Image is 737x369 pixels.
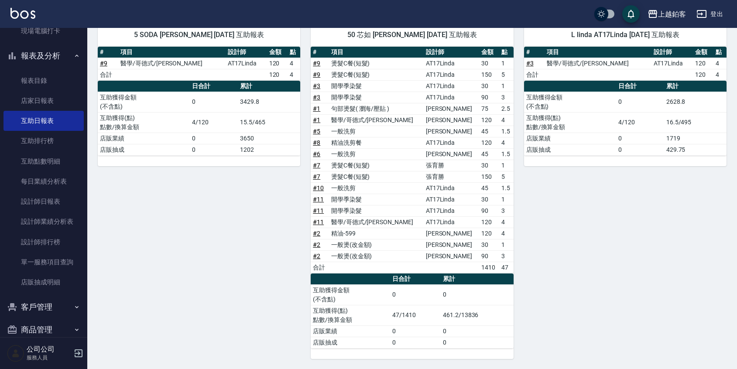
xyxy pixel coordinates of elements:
[390,305,441,325] td: 47/1410
[288,47,301,58] th: 點
[311,325,390,337] td: 店販業績
[424,80,479,92] td: AT17Linda
[479,182,499,194] td: 45
[190,112,238,133] td: 4/120
[424,228,479,239] td: [PERSON_NAME]
[313,82,320,89] a: #3
[3,318,84,341] button: 商品管理
[100,60,107,67] a: #9
[27,345,71,354] h5: 公司公司
[499,239,514,250] td: 1
[3,191,84,212] a: 設計師日報表
[622,5,640,23] button: save
[651,47,693,58] th: 設計師
[693,69,713,80] td: 120
[479,171,499,182] td: 150
[390,337,441,348] td: 0
[424,92,479,103] td: AT17Linda
[329,47,424,58] th: 項目
[288,58,301,69] td: 4
[499,92,514,103] td: 3
[98,69,118,80] td: 合計
[313,219,324,225] a: #11
[424,69,479,80] td: AT17Linda
[424,114,479,126] td: [PERSON_NAME]
[479,58,499,69] td: 30
[329,103,424,114] td: 句部燙髮( 瀏海/壓貼 )
[3,71,84,91] a: 報表目錄
[424,126,479,137] td: [PERSON_NAME]
[479,47,499,58] th: 金額
[3,44,84,67] button: 報表及分析
[479,103,499,114] td: 75
[658,9,686,20] div: 上越鉑客
[479,228,499,239] td: 120
[499,182,514,194] td: 1.5
[424,182,479,194] td: AT17Linda
[329,114,424,126] td: 醫學/哥德式/[PERSON_NAME]
[499,216,514,228] td: 4
[226,47,267,58] th: 設計師
[664,112,727,133] td: 16.5/495
[267,58,288,69] td: 120
[499,69,514,80] td: 5
[524,133,616,144] td: 店販業績
[238,81,300,92] th: 累計
[499,250,514,262] td: 3
[424,216,479,228] td: AT17Linda
[313,253,320,260] a: #2
[3,296,84,318] button: 客戶管理
[27,354,71,362] p: 服務人員
[238,112,300,133] td: 15.5/465
[3,111,84,131] a: 互助日報表
[479,205,499,216] td: 90
[693,58,713,69] td: 120
[329,250,424,262] td: 一般燙(改金額)
[313,196,324,203] a: #11
[3,151,84,171] a: 互助點數明細
[311,284,390,305] td: 互助獲得金額 (不含點)
[479,80,499,92] td: 30
[479,137,499,148] td: 120
[3,252,84,272] a: 單一服務項目查詢
[329,171,424,182] td: 燙髮C餐(短髮)
[313,105,320,112] a: #1
[424,160,479,171] td: 張育勝
[479,216,499,228] td: 120
[424,239,479,250] td: [PERSON_NAME]
[390,284,441,305] td: 0
[190,133,238,144] td: 0
[3,171,84,191] a: 每日業績分析表
[190,81,238,92] th: 日合計
[313,128,320,135] a: #5
[3,232,84,252] a: 設計師排行榜
[329,182,424,194] td: 一般洗剪
[499,137,514,148] td: 4
[545,58,652,69] td: 醫學/哥德式/[PERSON_NAME]
[524,81,727,156] table: a dense table
[441,325,514,337] td: 0
[329,228,424,239] td: 精油-599
[313,162,320,169] a: #7
[441,305,514,325] td: 461.2/13836
[3,272,84,292] a: 店販抽成明細
[118,47,226,58] th: 項目
[424,205,479,216] td: AT17Linda
[98,47,300,81] table: a dense table
[329,239,424,250] td: 一般燙(改金額)
[441,337,514,348] td: 0
[693,6,727,22] button: 登出
[7,345,24,362] img: Person
[3,131,84,151] a: 互助排行榜
[664,144,727,155] td: 429.75
[616,112,664,133] td: 4/120
[479,69,499,80] td: 150
[693,47,713,58] th: 金額
[311,47,513,273] table: a dense table
[616,144,664,155] td: 0
[524,92,616,112] td: 互助獲得金額 (不含點)
[313,207,324,214] a: #11
[329,194,424,205] td: 開學季染髮
[499,228,514,239] td: 4
[313,184,324,191] a: #10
